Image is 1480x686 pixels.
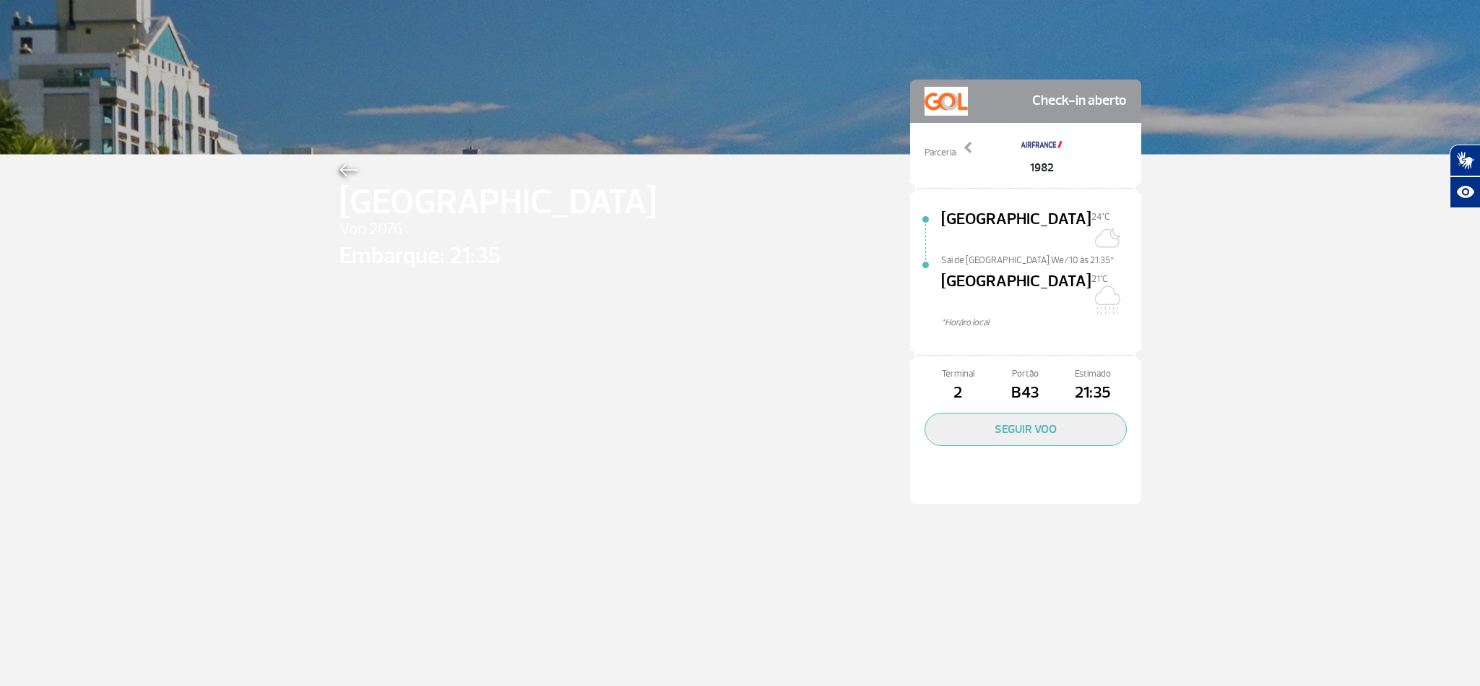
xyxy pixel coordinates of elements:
button: Abrir recursos assistivos. [1450,176,1480,208]
span: Voo 2076 [339,218,657,242]
span: 21°C [1091,273,1108,285]
span: B43 [992,381,1059,406]
span: 2 [925,381,992,406]
img: Céu limpo [1091,223,1120,252]
span: *Horáro local [941,316,1141,330]
img: Nublado [1091,286,1120,314]
span: Portão [992,367,1059,381]
div: Plugin de acessibilidade da Hand Talk. [1450,145,1480,208]
span: Parceria: [925,146,957,160]
span: [GEOGRAPHIC_DATA] [941,207,1091,254]
span: 24°C [1091,211,1110,223]
span: Terminal [925,367,992,381]
span: Estimado [1059,367,1126,381]
span: [GEOGRAPHIC_DATA] [339,176,657,228]
span: 1982 [1020,159,1063,176]
span: Embarque: 21:35 [339,239,657,273]
button: SEGUIR VOO [925,413,1127,446]
span: Check-in aberto [1032,87,1127,116]
span: Sai de [GEOGRAPHIC_DATA] We/10 às 21:35* [941,254,1141,264]
span: 21:35 [1059,381,1126,406]
button: Abrir tradutor de língua de sinais. [1450,145,1480,176]
span: [GEOGRAPHIC_DATA] [941,270,1091,316]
